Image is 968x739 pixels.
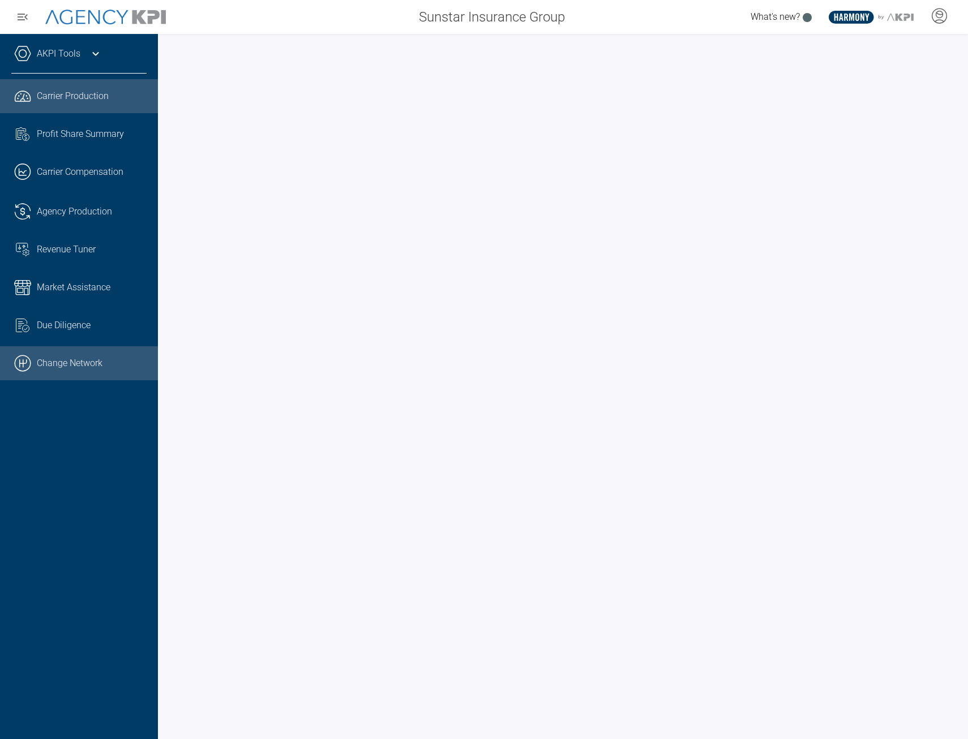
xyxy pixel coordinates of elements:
[37,281,110,294] span: Market Assistance
[45,10,166,25] img: AgencyKPI
[419,7,565,27] span: Sunstar Insurance Group
[37,243,96,256] span: Revenue Tuner
[37,127,124,141] span: Profit Share Summary
[751,11,800,22] span: What's new?
[37,205,112,218] span: Agency Production
[37,319,91,332] span: Due Diligence
[37,47,80,61] a: AKPI Tools
[37,165,123,179] span: Carrier Compensation
[37,89,109,103] span: Carrier Production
